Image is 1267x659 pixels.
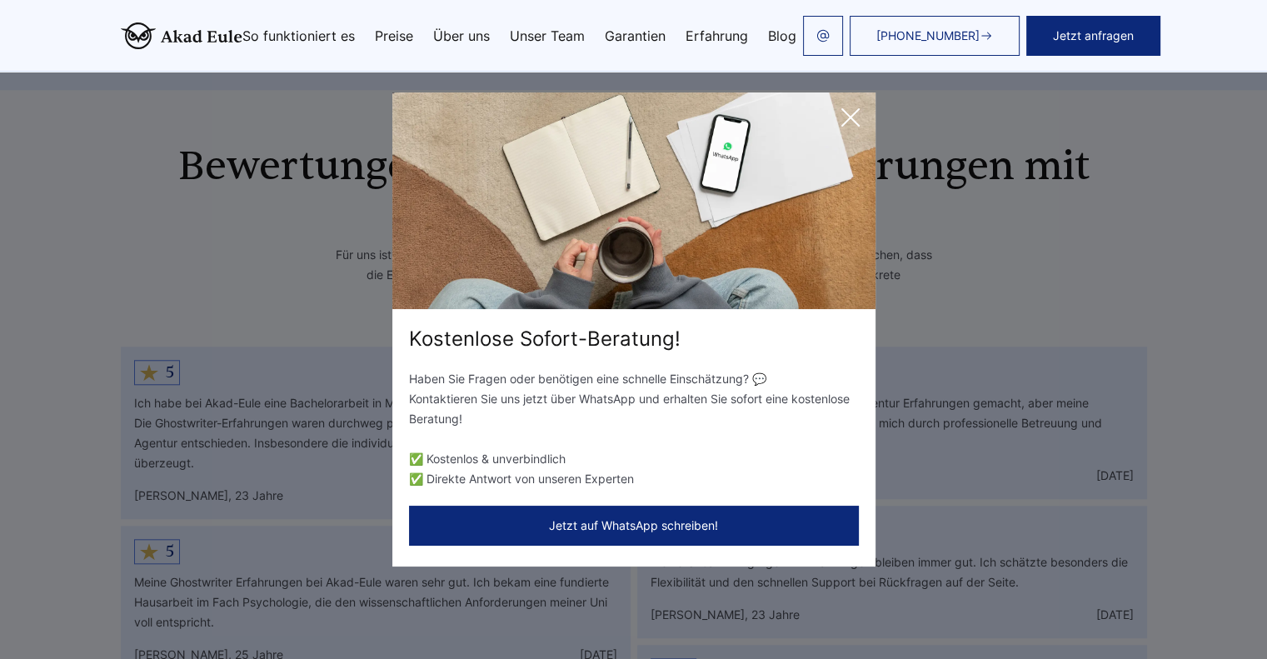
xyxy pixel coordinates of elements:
img: exit [392,92,875,309]
a: Preise [375,29,413,42]
a: So funktioniert es [242,29,355,42]
button: Jetzt auf WhatsApp schreiben! [409,506,859,546]
button: Jetzt anfragen [1026,16,1160,56]
img: email [816,29,830,42]
a: Erfahrung [686,29,748,42]
a: Blog [768,29,796,42]
p: Haben Sie Fragen oder benötigen eine schnelle Einschätzung? 💬 Kontaktieren Sie uns jetzt über Wha... [409,369,859,429]
li: ✅ Kostenlos & unverbindlich [409,449,859,469]
a: Über uns [433,29,490,42]
li: ✅ Direkte Antwort von unseren Experten [409,469,859,489]
div: Kostenlose Sofort-Beratung! [392,326,875,352]
span: [PHONE_NUMBER] [876,29,980,42]
a: Garantien [605,29,666,42]
a: Unser Team [510,29,585,42]
img: logo [121,22,242,49]
a: [PHONE_NUMBER] [850,16,1020,56]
